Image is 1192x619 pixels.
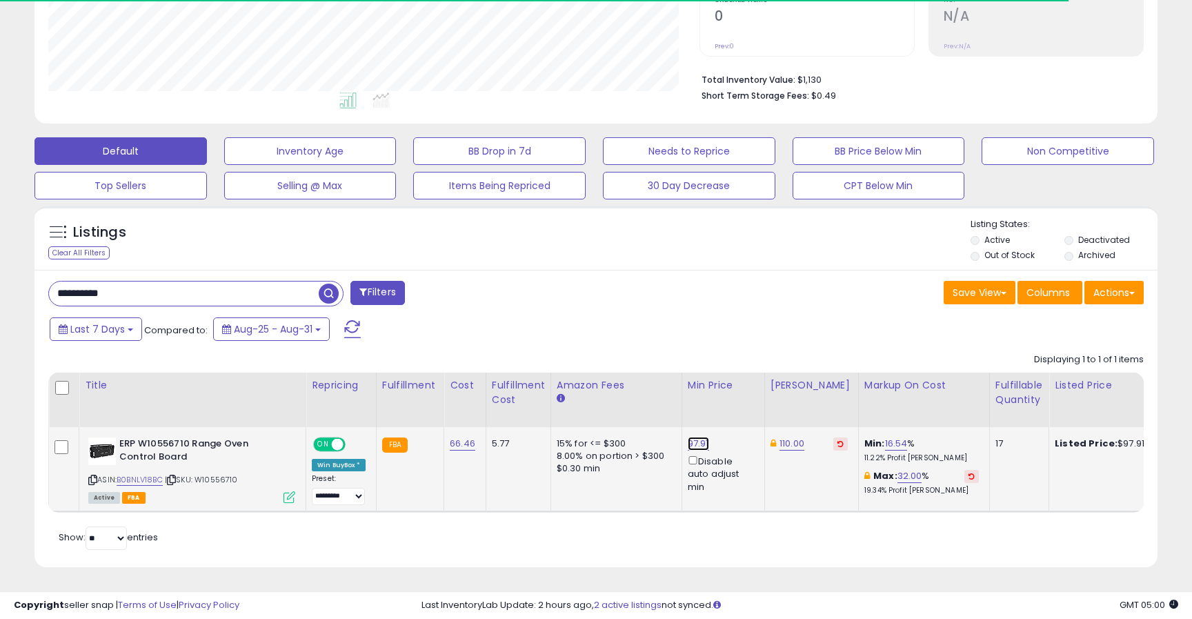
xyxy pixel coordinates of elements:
[793,137,965,165] button: BB Price Below Min
[179,598,239,611] a: Privacy Policy
[864,453,979,463] p: 11.22% Profit [PERSON_NAME]
[312,378,370,393] div: Repricing
[122,492,146,504] span: FBA
[1055,378,1174,393] div: Listed Price
[779,437,804,451] a: 110.00
[413,172,586,199] button: Items Being Repriced
[864,438,979,463] div: %
[864,486,979,495] p: 19.34% Profit [PERSON_NAME]
[864,470,979,495] div: %
[344,439,366,451] span: OFF
[1034,353,1144,366] div: Displaying 1 to 1 of 1 items
[234,322,312,336] span: Aug-25 - Aug-31
[715,42,734,50] small: Prev: 0
[450,378,480,393] div: Cost
[594,598,662,611] a: 2 active listings
[864,378,984,393] div: Markup on Cost
[858,373,989,427] th: The percentage added to the cost of goods (COGS) that forms the calculator for Min & Max prices.
[213,317,330,341] button: Aug-25 - Aug-31
[1078,249,1115,261] label: Archived
[971,218,1157,231] p: Listing States:
[224,172,397,199] button: Selling @ Max
[119,438,287,466] b: ERP W10556710 Range Oven Control Board
[771,378,853,393] div: [PERSON_NAME]
[85,378,300,393] div: Title
[702,74,795,86] b: Total Inventory Value:
[702,90,809,101] b: Short Term Storage Fees:
[382,378,438,393] div: Fulfillment
[88,438,116,465] img: 31e5LR42pXL._SL40_.jpg
[557,462,671,475] div: $0.30 min
[984,234,1010,246] label: Active
[688,378,759,393] div: Min Price
[811,89,836,102] span: $0.49
[688,437,709,451] a: 97.91
[118,598,177,611] a: Terms of Use
[144,324,208,337] span: Compared to:
[557,438,671,450] div: 15% for <= $300
[982,137,1154,165] button: Non Competitive
[73,223,126,242] h5: Listings
[885,437,908,451] a: 16.54
[995,438,1038,450] div: 17
[897,469,922,483] a: 32.00
[557,378,676,393] div: Amazon Fees
[382,438,408,453] small: FBA
[492,378,545,407] div: Fulfillment Cost
[50,317,142,341] button: Last 7 Days
[413,137,586,165] button: BB Drop in 7d
[117,474,163,486] a: B0BNLV18BC
[702,70,1133,87] li: $1,130
[864,437,885,450] b: Min:
[59,531,158,544] span: Show: entries
[603,137,775,165] button: Needs to Reprice
[14,599,239,612] div: seller snap | |
[165,474,238,485] span: | SKU: W10556710
[70,322,125,336] span: Last 7 Days
[557,393,565,405] small: Amazon Fees.
[944,42,971,50] small: Prev: N/A
[88,438,295,502] div: ASIN:
[1026,286,1070,299] span: Columns
[34,172,207,199] button: Top Sellers
[1017,281,1082,304] button: Columns
[88,492,120,504] span: All listings currently available for purchase on Amazon
[34,137,207,165] button: Default
[793,172,965,199] button: CPT Below Min
[688,453,754,493] div: Disable auto adjust min
[1055,438,1169,450] div: $97.91
[492,438,540,450] div: 5.77
[995,378,1043,407] div: Fulfillable Quantity
[312,474,366,505] div: Preset:
[1084,281,1144,304] button: Actions
[715,8,914,27] h2: 0
[450,437,475,451] a: 66.46
[1078,234,1130,246] label: Deactivated
[315,439,332,451] span: ON
[944,8,1143,27] h2: N/A
[603,172,775,199] button: 30 Day Decrease
[350,281,404,305] button: Filters
[1055,437,1117,450] b: Listed Price:
[984,249,1035,261] label: Out of Stock
[873,469,897,482] b: Max:
[944,281,1015,304] button: Save View
[14,598,64,611] strong: Copyright
[557,450,671,462] div: 8.00% on portion > $300
[224,137,397,165] button: Inventory Age
[421,599,1178,612] div: Last InventoryLab Update: 2 hours ago, not synced.
[48,246,110,259] div: Clear All Filters
[312,459,366,471] div: Win BuyBox *
[1120,598,1178,611] span: 2025-09-9 05:00 GMT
